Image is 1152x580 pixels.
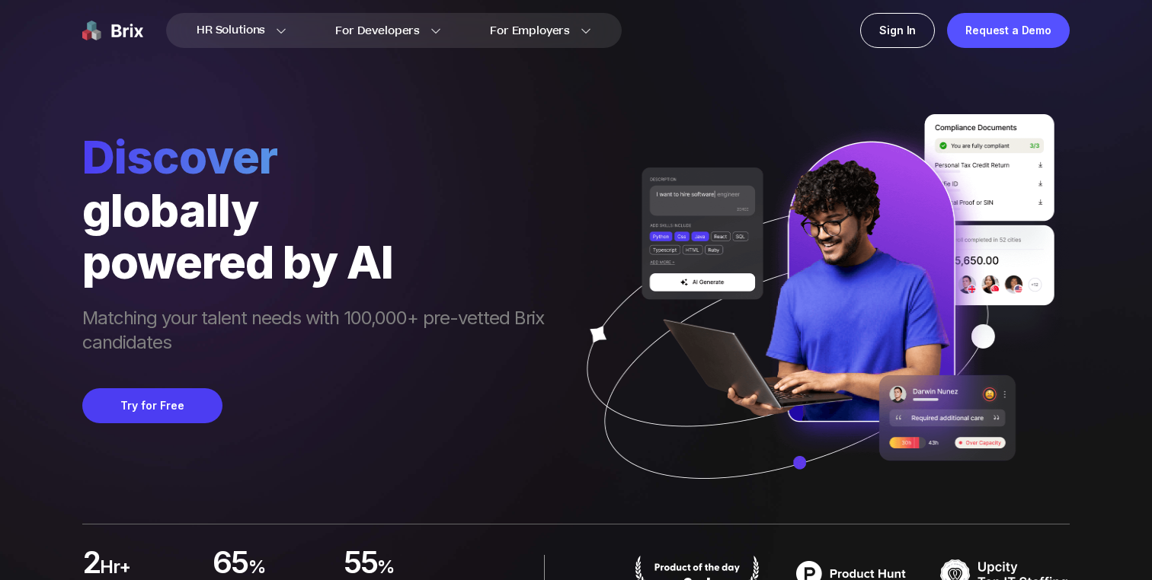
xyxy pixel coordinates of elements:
span: HR Solutions [197,18,265,43]
a: Request a Demo [947,13,1070,48]
span: Matching your talent needs with 100,000+ pre-vetted Brix candidates [82,306,559,358]
img: ai generate [559,114,1070,524]
span: For Employers [490,23,570,39]
span: For Developers [335,23,420,39]
a: Sign In [860,13,935,48]
span: Discover [82,129,559,184]
div: powered by AI [82,236,559,288]
span: 65 [213,549,248,579]
button: Try for Free [82,388,222,423]
div: globally [82,184,559,236]
span: 55 [344,549,378,579]
span: 2 [82,549,100,579]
